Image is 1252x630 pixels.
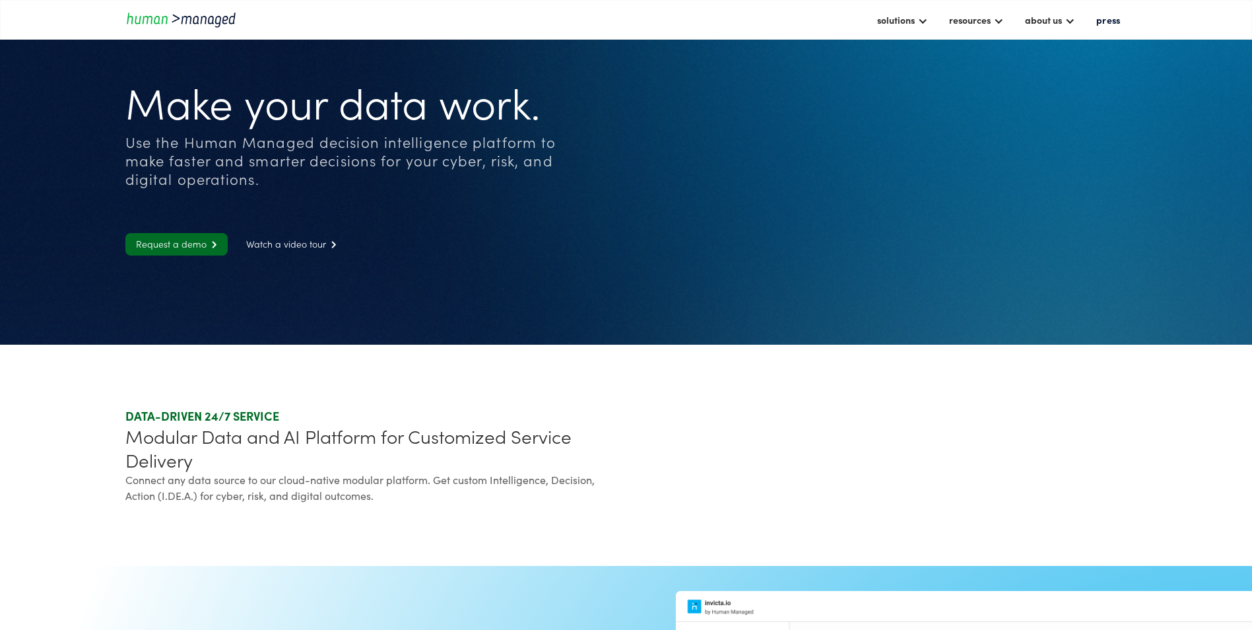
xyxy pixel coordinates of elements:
div: DATA-DRIVEN 24/7 SERVICE [125,408,621,424]
div: resources [942,9,1010,31]
div: solutions [871,9,935,31]
span:  [326,240,337,249]
div: solutions [877,12,915,28]
div: Use the Human Managed decision intelligence platform to make faster and smarter decisions for you... [125,133,558,188]
a: Request a demo [125,233,228,256]
div: Modular Data and AI Platform for Customized Service Delivery [125,424,621,472]
div: about us [1018,9,1082,31]
h1: Make your data work. [125,76,558,126]
a: Watch a video tour [236,233,347,256]
div: about us [1025,12,1062,28]
a: press [1090,9,1127,31]
div: resources [949,12,991,28]
span:  [207,240,217,249]
div: Connect any data source to our cloud-native modular platform. Get custom Intelligence, Decision, ... [125,472,621,503]
a: home [125,11,244,28]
